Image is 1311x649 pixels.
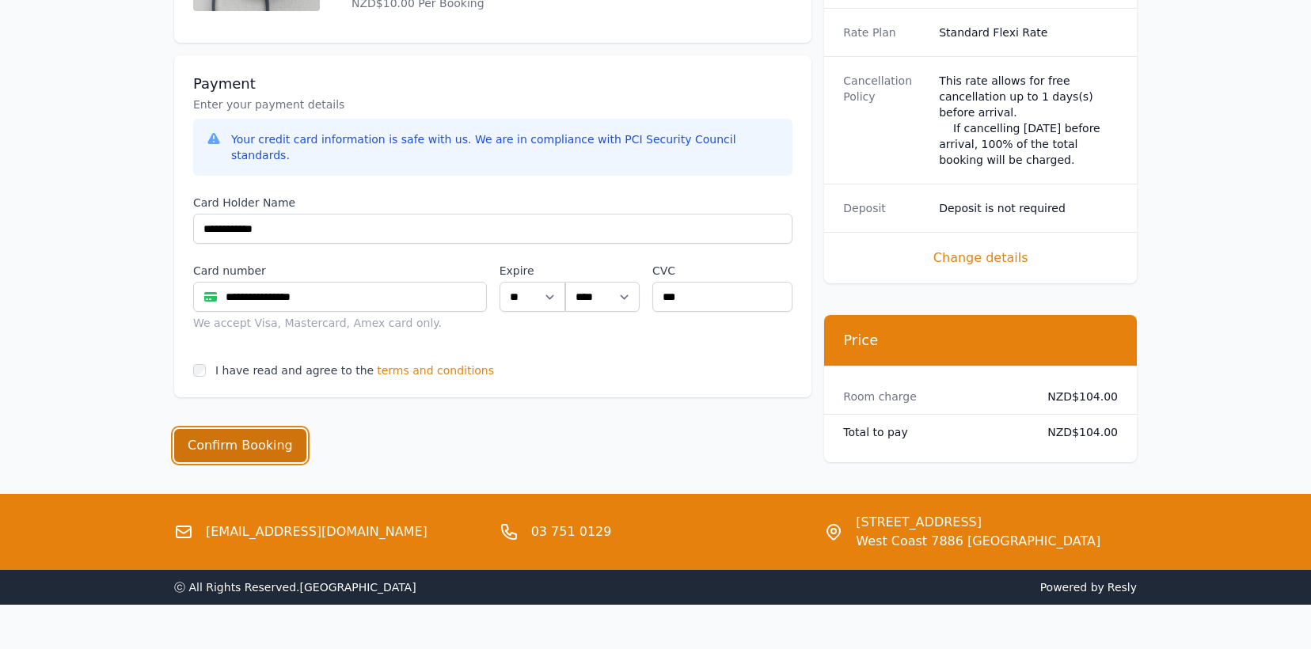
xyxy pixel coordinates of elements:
h3: Price [843,331,1118,350]
button: Confirm Booking [174,429,306,462]
span: Powered by [662,579,1137,595]
dt: Total to pay [843,424,1022,440]
span: West Coast 7886 [GEOGRAPHIC_DATA] [856,532,1100,551]
span: ⓒ All Rights Reserved. [GEOGRAPHIC_DATA] [174,581,416,594]
div: Your credit card information is safe with us. We are in compliance with PCI Security Council stan... [231,131,780,163]
dt: Room charge [843,389,1022,404]
h3: Payment [193,74,792,93]
dt: Rate Plan [843,25,926,40]
label: CVC [652,263,792,279]
span: [STREET_ADDRESS] [856,513,1100,532]
label: I have read and agree to the [215,364,374,377]
dt: Deposit [843,200,926,216]
dt: Cancellation Policy [843,73,926,168]
span: Change details [843,249,1118,268]
a: Resly [1108,581,1137,594]
a: [EMAIL_ADDRESS][DOMAIN_NAME] [206,522,427,541]
a: 03 751 0129 [531,522,612,541]
dd: Standard Flexi Rate [939,25,1118,40]
label: Expire [500,263,565,279]
div: This rate allows for free cancellation up to 1 days(s) before arrival. If cancelling [DATE] befor... [939,73,1118,168]
dd: NZD$104.00 [1035,389,1118,404]
span: terms and conditions [377,362,494,378]
p: Enter your payment details [193,97,792,112]
dd: NZD$104.00 [1035,424,1118,440]
label: . [565,263,640,279]
div: We accept Visa, Mastercard, Amex card only. [193,315,487,331]
dd: Deposit is not required [939,200,1118,216]
label: Card number [193,263,487,279]
label: Card Holder Name [193,195,792,211]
